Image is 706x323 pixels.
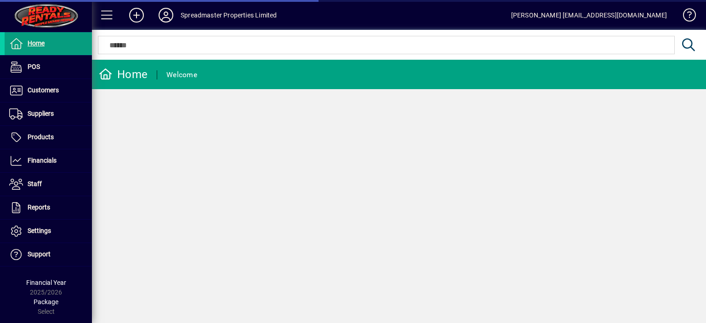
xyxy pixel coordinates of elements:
[5,126,92,149] a: Products
[5,220,92,243] a: Settings
[28,133,54,141] span: Products
[5,173,92,196] a: Staff
[5,79,92,102] a: Customers
[28,110,54,117] span: Suppliers
[34,298,58,306] span: Package
[28,40,45,47] span: Home
[511,8,667,23] div: [PERSON_NAME] [EMAIL_ADDRESS][DOMAIN_NAME]
[5,102,92,125] a: Suppliers
[28,204,50,211] span: Reports
[28,250,51,258] span: Support
[122,7,151,23] button: Add
[28,180,42,187] span: Staff
[28,227,51,234] span: Settings
[5,196,92,219] a: Reports
[28,157,57,164] span: Financials
[28,86,59,94] span: Customers
[28,63,40,70] span: POS
[5,243,92,266] a: Support
[151,7,181,23] button: Profile
[181,8,277,23] div: Spreadmaster Properties Limited
[166,68,197,82] div: Welcome
[5,149,92,172] a: Financials
[26,279,66,286] span: Financial Year
[676,2,695,32] a: Knowledge Base
[5,56,92,79] a: POS
[99,67,148,82] div: Home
